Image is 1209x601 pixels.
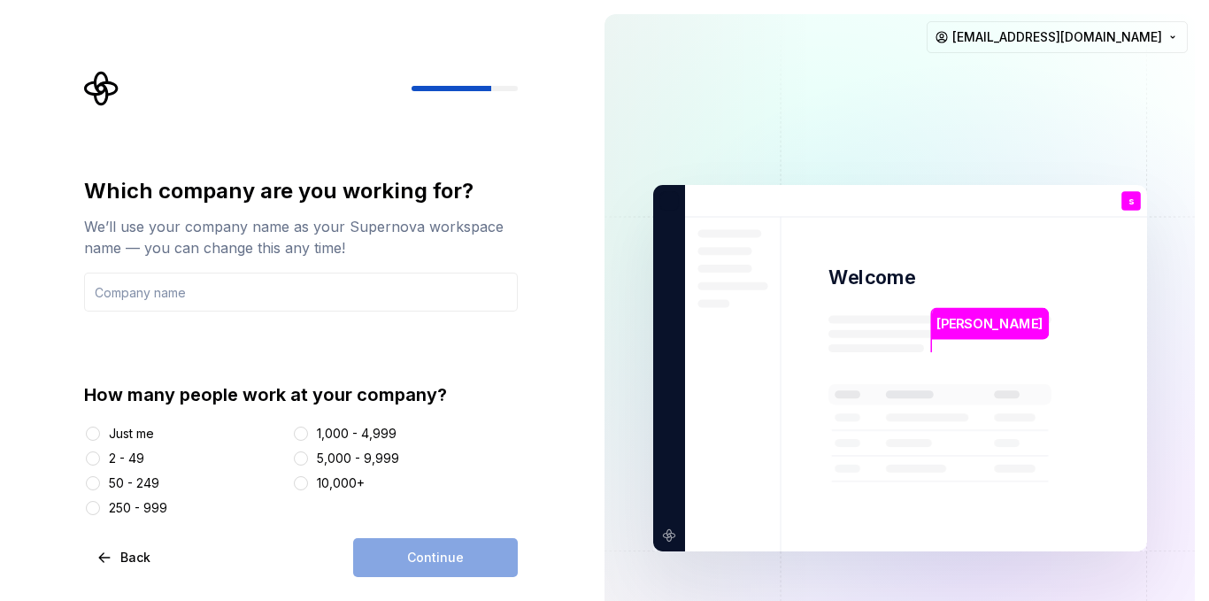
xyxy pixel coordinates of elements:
button: Back [84,538,166,577]
span: [EMAIL_ADDRESS][DOMAIN_NAME] [952,28,1162,46]
span: Back [120,549,150,566]
input: Company name [84,273,518,312]
p: Welcome [828,265,915,290]
div: 5,000 - 9,999 [317,450,399,467]
div: Just me [109,425,154,443]
div: 2 - 49 [109,450,144,467]
div: 50 - 249 [109,474,159,492]
p: s [1128,196,1133,206]
div: 1,000 - 4,999 [317,425,397,443]
svg: Supernova Logo [84,71,119,106]
div: 10,000+ [317,474,365,492]
div: 250 - 999 [109,499,167,517]
div: We’ll use your company name as your Supernova workspace name — you can change this any time! [84,216,518,258]
div: Which company are you working for? [84,177,518,205]
div: How many people work at your company? [84,382,518,407]
p: [PERSON_NAME] [936,314,1043,334]
button: [EMAIL_ADDRESS][DOMAIN_NAME] [927,21,1188,53]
